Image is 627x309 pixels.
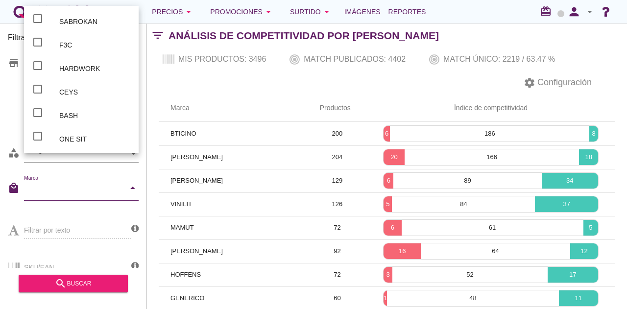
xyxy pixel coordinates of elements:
div: buscar [26,278,120,289]
i: settings [524,77,535,89]
a: Imágenes [340,2,385,22]
div: ONE SIT [59,133,131,145]
p: 11 [559,293,598,303]
p: 16 [384,246,421,256]
a: Reportes [385,2,430,22]
span: Reportes [388,6,426,18]
p: 64 [421,246,570,256]
button: buscar [19,275,128,292]
p: 48 [387,293,558,303]
td: 129 [308,169,366,192]
p: 5 [384,199,392,209]
p: 5 [583,223,598,233]
i: local_mall [8,182,20,194]
i: search [55,278,67,289]
p: 8 [589,129,598,139]
button: Configuración [516,74,600,92]
i: category [8,147,20,159]
a: white-qmatch-logo [12,2,90,22]
button: Promociones [202,2,282,22]
div: CEYS [59,86,131,98]
i: arrow_drop_down [584,6,596,18]
p: 166 [405,152,579,162]
span: MAMUT [170,224,194,231]
p: 61 [402,223,583,233]
th: Marca: Not sorted. [159,95,308,122]
td: 200 [308,122,366,145]
i: person [564,5,584,19]
div: SABROKAN [59,16,131,27]
span: VINILIT [170,200,192,208]
i: filter_list [147,35,169,36]
p: 6 [384,129,390,139]
span: Imágenes [344,6,381,18]
p: 52 [392,270,547,280]
div: HARDWORK [59,63,131,74]
p: 18 [579,152,598,162]
p: 12 [570,246,598,256]
div: Precios [152,6,194,18]
td: 92 [308,239,366,263]
th: Productos: Not sorted. [308,95,366,122]
i: arrow_drop_down [127,182,139,194]
span: [PERSON_NAME] [170,177,223,184]
td: 72 [308,216,366,239]
button: Precios [144,2,202,22]
p: 186 [390,129,589,139]
td: 72 [308,263,366,286]
button: Surtido [282,2,340,22]
span: GENERICO [170,294,204,302]
i: redeem [540,5,555,17]
p: 6 [384,223,401,233]
i: arrow_drop_down [321,6,333,18]
p: 3 [384,270,392,280]
span: [PERSON_NAME] [170,247,223,255]
div: Surtido [290,6,333,18]
i: store [8,57,20,69]
p: 1 [384,293,387,303]
span: BTICINO [170,130,196,137]
td: 204 [308,145,366,169]
span: HOFFENS [170,271,201,278]
span: [PERSON_NAME] [170,153,223,161]
p: 89 [393,176,541,186]
div: Promociones [210,6,274,18]
h2: Análisis de competitividad por [PERSON_NAME] [169,28,439,44]
i: arrow_drop_down [183,6,194,18]
div: BASH [59,110,131,121]
i: arrow_drop_down [263,6,274,18]
span: Configuración [535,76,592,89]
p: 84 [392,199,535,209]
p: 37 [535,199,598,209]
p: 20 [384,152,405,162]
h3: Filtrar por [8,32,139,48]
th: Índice de competitividad: Not sorted. [366,95,615,122]
div: F3C [59,39,131,51]
p: 17 [548,270,598,280]
p: 34 [542,176,598,186]
td: 126 [308,192,366,216]
p: 6 [384,176,393,186]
